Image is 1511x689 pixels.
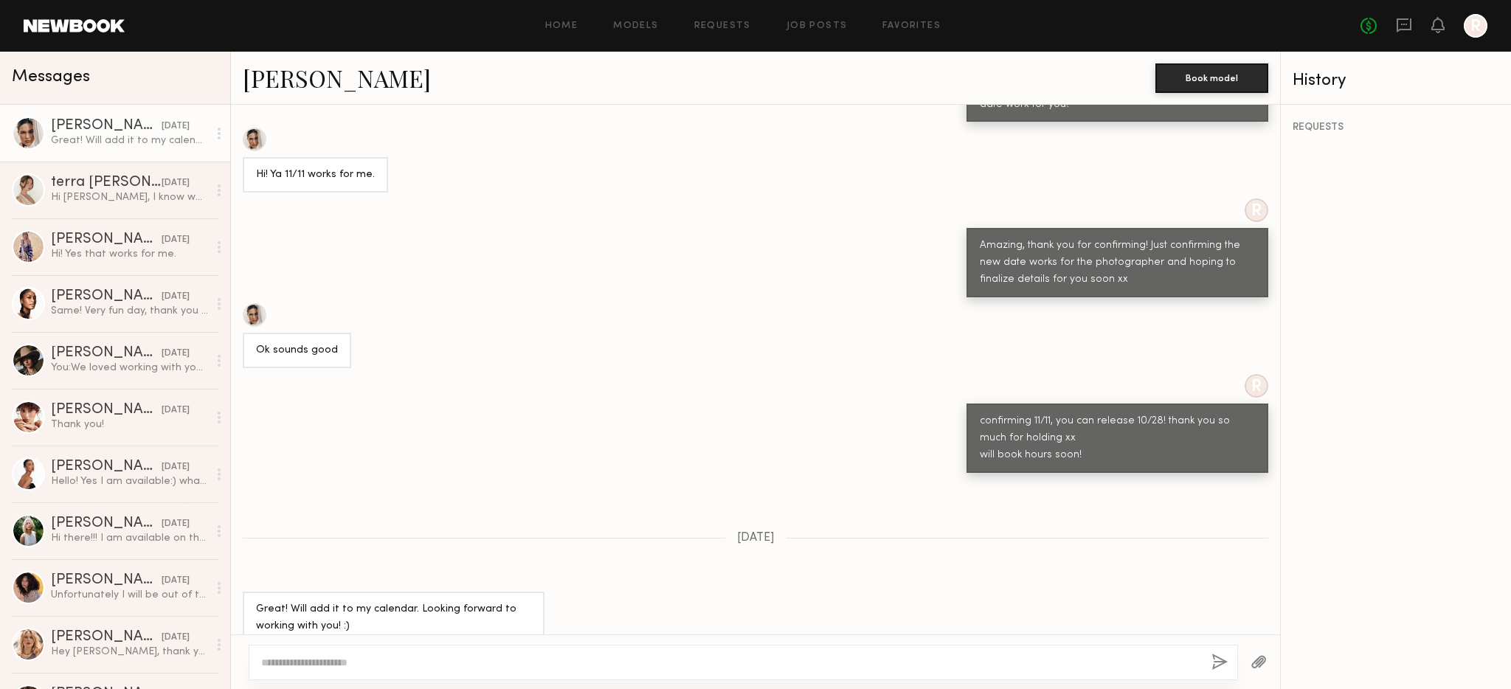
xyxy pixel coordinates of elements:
[51,460,162,474] div: [PERSON_NAME]
[51,418,208,432] div: Thank you!
[162,120,190,134] div: [DATE]
[51,232,162,247] div: [PERSON_NAME]
[786,21,848,31] a: Job Posts
[51,119,162,134] div: [PERSON_NAME]
[51,403,162,418] div: [PERSON_NAME]
[162,290,190,304] div: [DATE]
[1155,63,1268,93] button: Book model
[243,62,431,94] a: [PERSON_NAME]
[694,21,751,31] a: Requests
[12,69,90,86] span: Messages
[256,167,375,184] div: Hi! Ya 11/11 works for me.
[51,588,208,602] div: Unfortunately I will be out of town i’m going on a family trip to [GEOGRAPHIC_DATA] then. Otherwi...
[1464,14,1487,38] a: R
[162,631,190,645] div: [DATE]
[51,361,208,375] div: You: We loved working with you! xx
[51,176,162,190] div: terra [PERSON_NAME]
[256,601,531,635] div: Great! Will add it to my calendar. Looking forward to working with you! :)
[980,238,1255,288] div: Amazing, thank you for confirming! Just confirming the new date works for the photographer and ho...
[737,532,775,544] span: [DATE]
[51,247,208,261] div: Hi! Yes that works for me.
[51,304,208,318] div: Same! Very fun day, thank you again
[51,134,208,148] div: Great! Will add it to my calendar. Looking forward to working with you! :)
[256,342,338,359] div: Ok sounds good
[51,289,162,304] div: [PERSON_NAME]
[162,574,190,588] div: [DATE]
[51,190,208,204] div: Hi [PERSON_NAME], I know we have been in discussion over text but I wanted to follow up here so e...
[51,630,162,645] div: [PERSON_NAME]
[1293,72,1499,89] div: History
[162,176,190,190] div: [DATE]
[882,21,941,31] a: Favorites
[51,531,208,545] div: Hi there!!! I am available on the [DATE] to shoot. :)
[51,346,162,361] div: [PERSON_NAME]
[980,413,1255,464] div: confirming 11/11, you can release 10/28! thank you so much for holding xx will book hours soon!
[51,573,162,588] div: [PERSON_NAME]
[51,645,208,659] div: Hey [PERSON_NAME], thank you so much for reaching out. Yes, I’m available and would love to work ...
[613,21,658,31] a: Models
[1155,71,1268,83] a: Book model
[162,460,190,474] div: [DATE]
[51,474,208,488] div: Hello! Yes I am available:) what is the rate ?
[545,21,578,31] a: Home
[162,233,190,247] div: [DATE]
[162,347,190,361] div: [DATE]
[162,517,190,531] div: [DATE]
[1293,122,1499,133] div: REQUESTS
[162,404,190,418] div: [DATE]
[51,516,162,531] div: [PERSON_NAME]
